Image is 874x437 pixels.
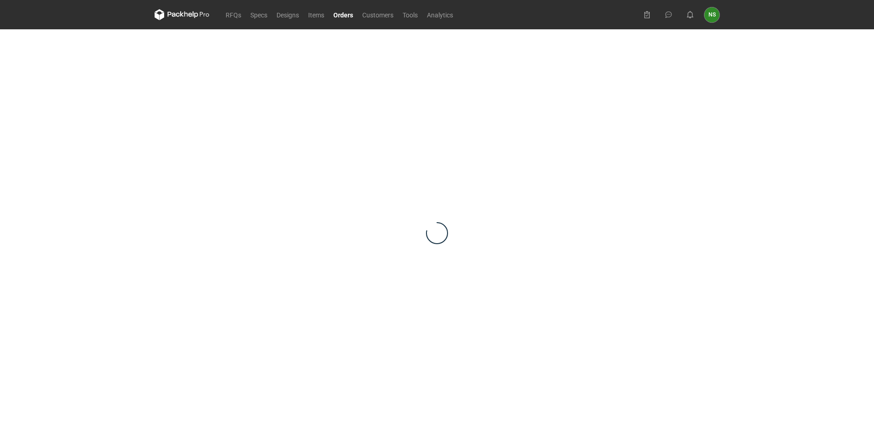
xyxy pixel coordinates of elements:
a: Designs [272,9,304,20]
a: Orders [329,9,358,20]
a: Customers [358,9,398,20]
div: Natalia Stępak [704,7,719,22]
svg: Packhelp Pro [155,9,210,20]
a: RFQs [221,9,246,20]
a: Tools [398,9,422,20]
a: Analytics [422,9,458,20]
button: NS [704,7,719,22]
a: Specs [246,9,272,20]
a: Items [304,9,329,20]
